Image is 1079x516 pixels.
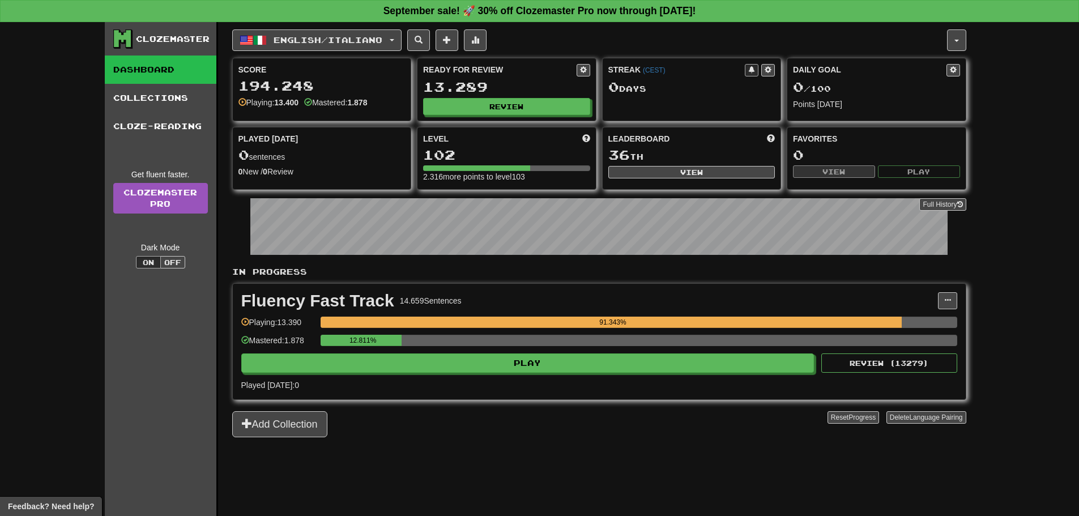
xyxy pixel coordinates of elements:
strong: 0 [263,167,267,176]
div: Day s [608,80,775,95]
div: Playing: [238,97,299,108]
span: 0 [238,147,249,163]
span: 36 [608,147,630,163]
button: View [793,165,875,178]
div: Get fluent faster. [113,169,208,180]
div: 194.248 [238,79,406,93]
div: Score [238,64,406,75]
strong: 13.400 [274,98,298,107]
span: Leaderboard [608,133,670,144]
p: In Progress [232,266,966,278]
div: Favorites [793,133,960,144]
button: DeleteLanguage Pairing [886,411,966,424]
div: 14.659 Sentences [400,295,462,306]
div: 13.289 [423,80,590,94]
button: Review (13279) [821,353,957,373]
span: Language Pairing [909,413,962,421]
div: Daily Goal [793,64,946,76]
button: ResetProgress [828,411,879,424]
strong: 1.878 [347,98,367,107]
a: (CEST) [643,66,666,74]
div: Streak [608,64,745,75]
div: Points [DATE] [793,99,960,110]
span: Progress [848,413,876,421]
button: Add sentence to collection [436,29,458,51]
button: More stats [464,29,487,51]
div: Mastered: [304,97,367,108]
div: New / Review [238,166,406,177]
div: Dark Mode [113,242,208,253]
span: Score more points to level up [582,133,590,144]
button: View [608,166,775,178]
div: Mastered: 1.878 [241,335,315,353]
span: English / Italiano [274,35,382,45]
a: Dashboard [105,56,216,84]
strong: September sale! 🚀 30% off Clozemaster Pro now through [DATE]! [383,5,696,16]
span: Open feedback widget [8,501,94,512]
div: 0 [793,148,960,162]
div: 2.316 more points to level 103 [423,171,590,182]
div: sentences [238,148,406,163]
button: Play [878,165,960,178]
a: Cloze-Reading [105,112,216,140]
span: Played [DATE] [238,133,298,144]
button: Full History [919,198,966,211]
div: 102 [423,148,590,162]
button: Off [160,256,185,268]
span: / 100 [793,84,831,93]
div: th [608,148,775,163]
div: Playing: 13.390 [241,317,315,335]
span: Played [DATE]: 0 [241,381,299,390]
button: On [136,256,161,268]
span: This week in points, UTC [767,133,775,144]
button: Play [241,353,814,373]
span: Level [423,133,449,144]
a: Collections [105,84,216,112]
div: 12.811% [324,335,402,346]
div: Clozemaster [136,33,210,45]
a: ClozemasterPro [113,183,208,214]
button: Review [423,98,590,115]
span: 0 [793,79,804,95]
div: 91.343% [324,317,902,328]
strong: 0 [238,167,243,176]
button: Add Collection [232,411,327,437]
div: Ready for Review [423,64,577,75]
button: Search sentences [407,29,430,51]
button: English/Italiano [232,29,402,51]
span: 0 [608,79,619,95]
div: Fluency Fast Track [241,292,394,309]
